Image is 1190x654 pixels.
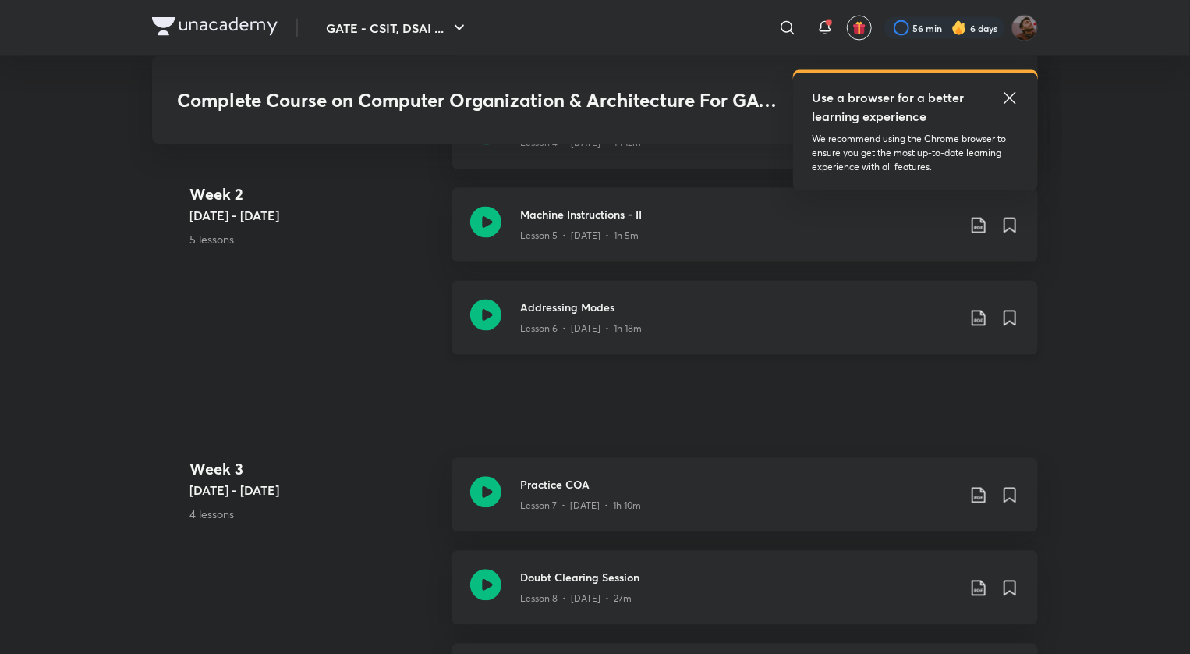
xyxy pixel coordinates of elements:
[152,17,278,40] a: Company Logo
[520,477,957,493] h3: Practice COA
[520,137,641,151] p: Lesson 4 • [DATE] • 1h 12m
[520,570,957,586] h3: Doubt Clearing Session
[520,229,639,243] p: Lesson 5 • [DATE] • 1h 5m
[317,12,478,44] button: GATE - CSIT, DSAI ...
[189,183,439,207] h4: Week 2
[520,207,957,223] h3: Machine Instructions - II
[520,322,642,336] p: Lesson 6 • [DATE] • 1h 18m
[189,458,439,482] h4: Week 3
[520,499,641,514] p: Lesson 7 • [DATE] • 1h 10m
[452,188,1038,281] a: Machine Instructions - IILesson 5 • [DATE] • 1h 5m
[847,16,872,41] button: avatar
[452,458,1038,551] a: Practice COALesson 7 • [DATE] • 1h 10m
[452,281,1038,374] a: Addressing ModesLesson 6 • [DATE] • 1h 18m
[951,20,967,36] img: streak
[812,133,1019,175] p: We recommend using the Chrome browser to ensure you get the most up-to-date learning experience w...
[189,232,439,248] p: 5 lessons
[852,21,866,35] img: avatar
[520,592,632,606] p: Lesson 8 • [DATE] • 27m
[152,17,278,36] img: Company Logo
[189,482,439,500] h5: [DATE] - [DATE]
[452,551,1038,644] a: Doubt Clearing SessionLesson 8 • [DATE] • 27m
[1011,15,1038,41] img: Suryansh Singh
[812,89,967,126] h5: Use a browser for a better learning experience
[520,300,957,316] h3: Addressing Modes
[189,207,439,226] h5: [DATE] - [DATE]
[177,89,788,112] h3: Complete Course on Computer Organization & Architecture For GATE 2025/26/27
[189,506,439,523] p: 4 lessons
